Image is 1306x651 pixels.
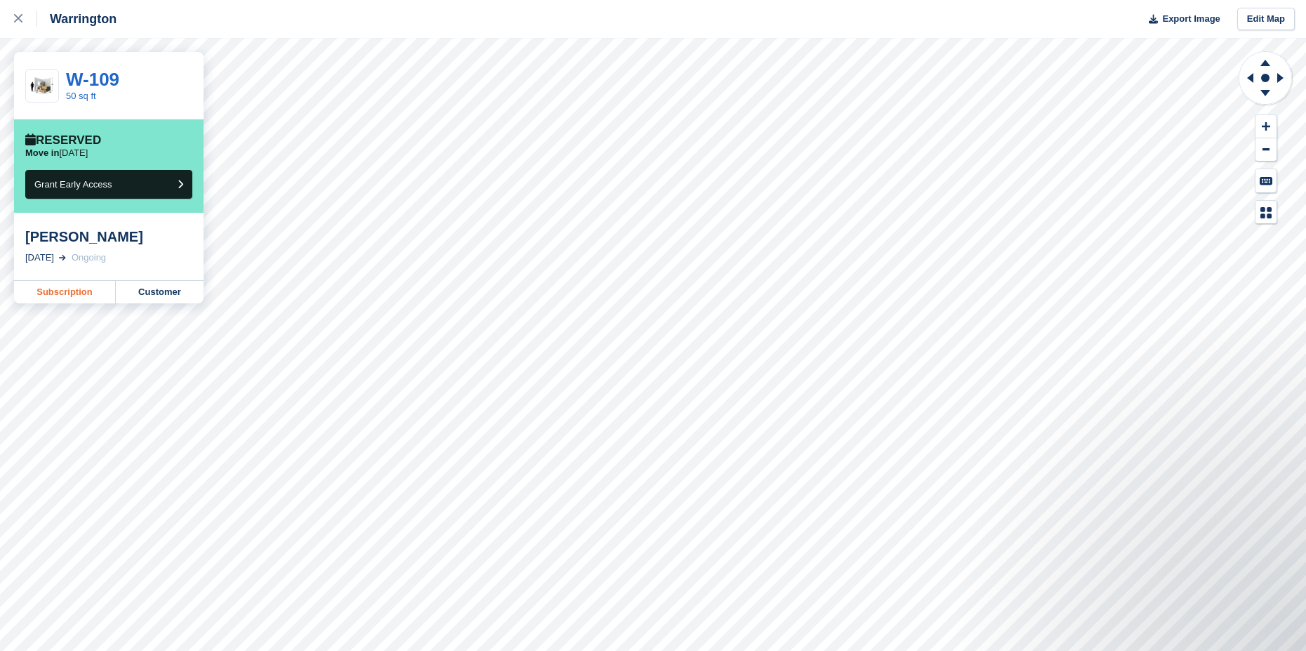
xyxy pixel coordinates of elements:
[1162,12,1220,26] span: Export Image
[1255,201,1277,224] button: Map Legend
[66,69,119,90] a: W-109
[59,255,66,261] img: arrow-right-light-icn-cde0832a797a2874e46488d9cf13f60e5c3a73dbe684e267c42b8395dfbc2abf.svg
[1255,138,1277,162] button: Zoom Out
[25,147,88,159] p: [DATE]
[72,251,106,265] div: Ongoing
[25,251,54,265] div: [DATE]
[1140,8,1220,31] button: Export Image
[66,91,96,101] a: 50 sq ft
[1237,8,1295,31] a: Edit Map
[25,228,192,245] div: [PERSON_NAME]
[25,133,101,147] div: Reserved
[1255,169,1277,192] button: Keyboard Shortcuts
[25,147,59,158] span: Move in
[37,11,116,27] div: Warrington
[25,170,192,199] button: Grant Early Access
[14,281,116,303] a: Subscription
[116,281,204,303] a: Customer
[26,74,58,98] img: 50.jpg
[1255,115,1277,138] button: Zoom In
[34,179,112,190] span: Grant Early Access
